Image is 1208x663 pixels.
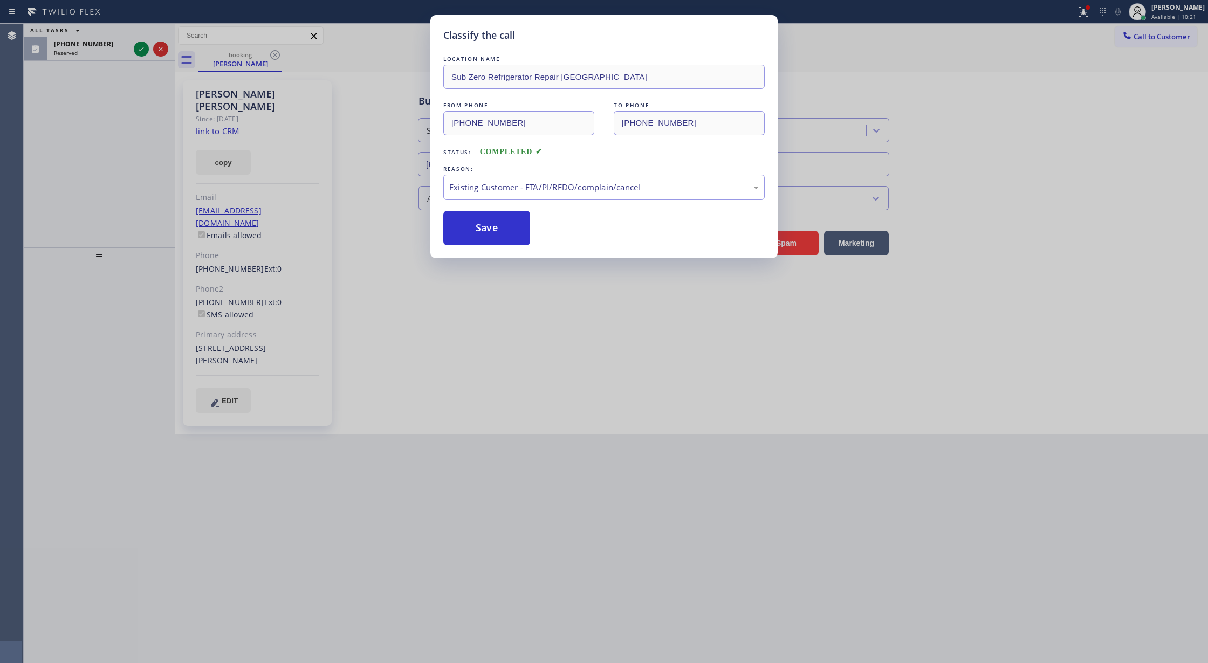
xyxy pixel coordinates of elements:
div: FROM PHONE [443,100,594,111]
span: COMPLETED [480,148,543,156]
div: TO PHONE [614,100,765,111]
div: LOCATION NAME [443,53,765,65]
input: To phone [614,111,765,135]
h5: Classify the call [443,28,515,43]
div: REASON: [443,163,765,175]
button: Save [443,211,530,245]
div: Existing Customer - ETA/PI/REDO/complain/cancel [449,181,759,194]
input: From phone [443,111,594,135]
span: Status: [443,148,471,156]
